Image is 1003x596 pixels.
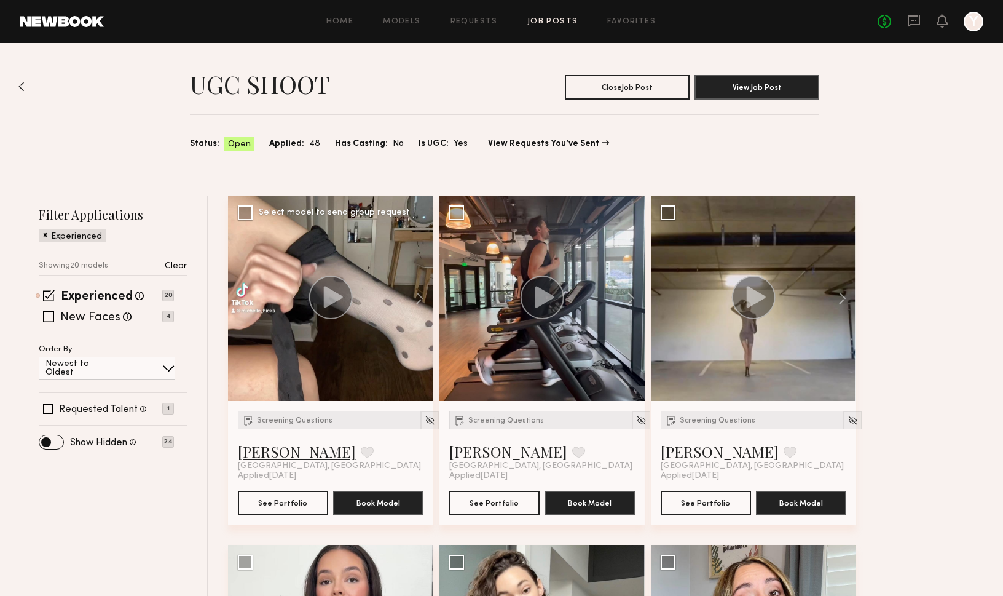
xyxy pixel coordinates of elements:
[60,312,120,324] label: New Faces
[162,311,174,322] p: 4
[238,471,423,481] div: Applied [DATE]
[238,491,328,515] button: See Portfolio
[238,442,356,461] a: [PERSON_NAME]
[964,12,983,31] a: Y
[665,414,677,426] img: Submission Icon
[449,471,635,481] div: Applied [DATE]
[333,497,423,507] a: Book Model
[333,491,423,515] button: Book Model
[228,138,251,151] span: Open
[309,137,320,151] span: 48
[393,137,404,151] span: No
[756,497,846,507] a: Book Model
[449,442,567,461] a: [PERSON_NAME]
[607,18,656,26] a: Favorites
[18,82,25,92] img: Back to previous page
[45,360,119,377] p: Newest to Oldest
[848,415,858,426] img: Unhide Model
[527,18,578,26] a: Job Posts
[39,346,73,354] p: Order By
[488,140,609,148] a: View Requests You’ve Sent
[162,290,174,301] p: 20
[449,491,540,515] button: See Portfolio
[383,18,420,26] a: Models
[661,442,779,461] a: [PERSON_NAME]
[661,491,751,515] button: See Portfolio
[70,438,127,448] label: Show Hidden
[165,262,187,271] p: Clear
[259,209,410,217] div: Select model to send group request
[162,436,174,448] p: 24
[190,69,329,100] h1: UGC SHOOT
[694,75,819,100] button: View Job Post
[565,75,690,100] button: CloseJob Post
[425,415,435,426] img: Unhide Model
[756,491,846,515] button: Book Model
[450,18,498,26] a: Requests
[257,417,332,424] span: Screening Questions
[680,417,755,424] span: Screening Questions
[61,291,133,303] label: Experienced
[335,137,388,151] span: Has Casting:
[190,137,219,151] span: Status:
[242,414,254,426] img: Submission Icon
[545,491,635,515] button: Book Model
[238,461,421,471] span: [GEOGRAPHIC_DATA], [GEOGRAPHIC_DATA]
[636,415,647,426] img: Unhide Model
[162,403,174,415] p: 1
[661,461,844,471] span: [GEOGRAPHIC_DATA], [GEOGRAPHIC_DATA]
[449,461,632,471] span: [GEOGRAPHIC_DATA], [GEOGRAPHIC_DATA]
[51,232,102,241] p: Experienced
[468,417,544,424] span: Screening Questions
[39,262,108,270] p: Showing 20 models
[454,414,466,426] img: Submission Icon
[59,405,138,415] label: Requested Talent
[39,206,187,223] h2: Filter Applications
[269,137,304,151] span: Applied:
[545,497,635,507] a: Book Model
[326,18,354,26] a: Home
[661,471,846,481] div: Applied [DATE]
[419,137,449,151] span: Is UGC:
[454,137,468,151] span: Yes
